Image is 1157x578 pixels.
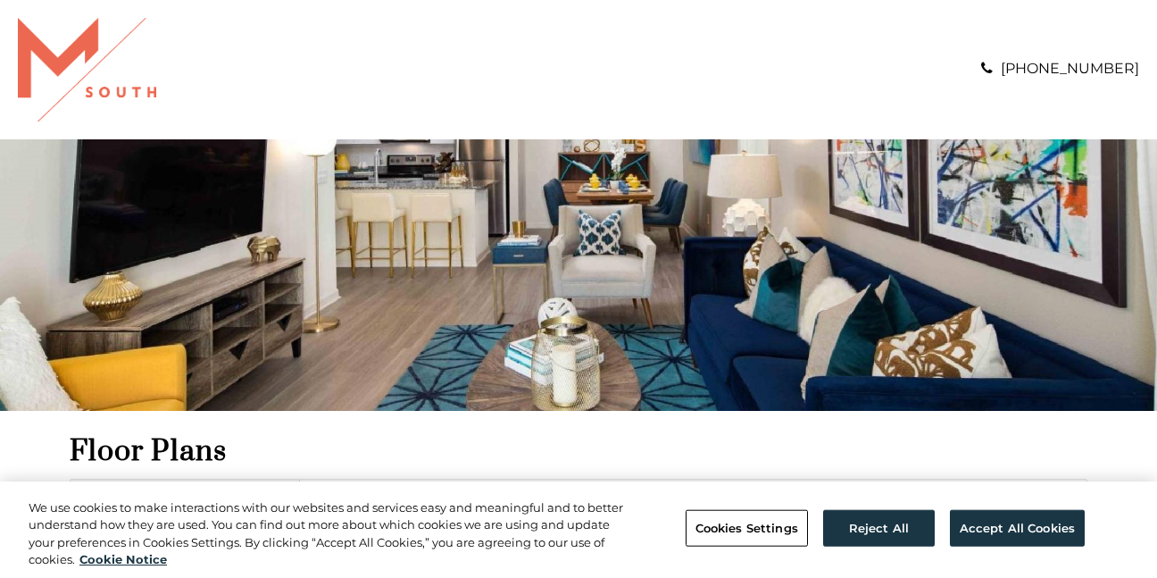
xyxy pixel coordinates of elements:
[686,510,808,548] button: Cookies Settings
[29,499,637,569] div: We use cookies to make interactions with our websites and services easy and meaningful and to bet...
[70,433,1087,470] h1: Floor Plans
[1001,60,1139,77] a: [PHONE_NUMBER]
[18,60,156,77] a: Logo
[18,18,156,121] img: A graphic with a red M and the word SOUTH.
[950,510,1085,548] button: Accept All Cookies
[823,510,935,548] button: Reject All
[79,552,167,566] a: More information about your privacy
